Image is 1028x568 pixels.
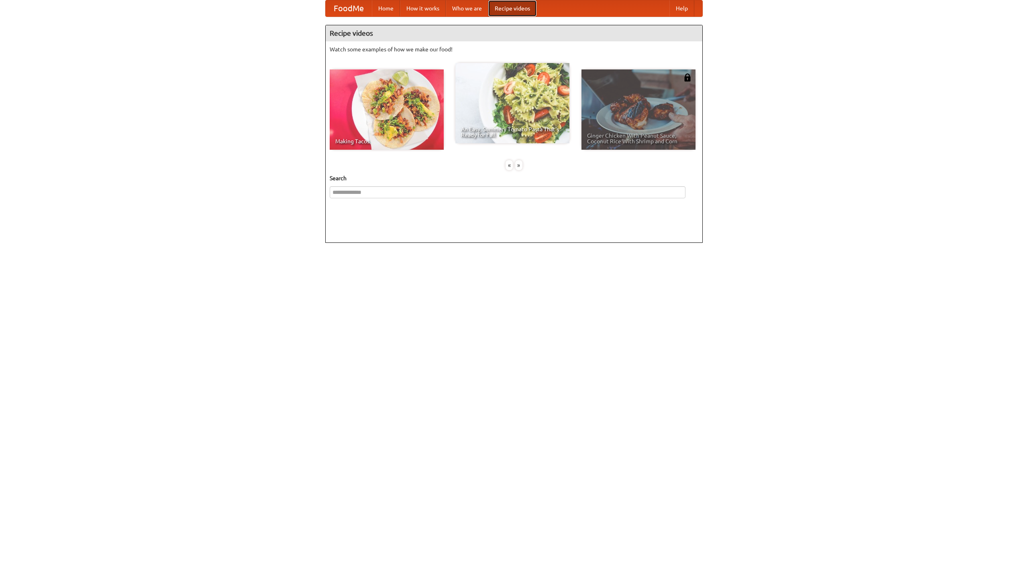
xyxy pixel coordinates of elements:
div: » [515,160,522,170]
h4: Recipe videos [326,25,702,41]
img: 483408.png [683,73,691,81]
h5: Search [330,174,698,182]
a: How it works [400,0,446,16]
a: Making Tacos [330,69,444,150]
a: FoodMe [326,0,372,16]
a: Recipe videos [488,0,536,16]
a: Help [669,0,694,16]
span: An Easy, Summery Tomato Pasta That's Ready for Fall [461,126,564,138]
div: « [506,160,513,170]
a: Home [372,0,400,16]
p: Watch some examples of how we make our food! [330,45,698,53]
span: Making Tacos [335,138,438,144]
a: Who we are [446,0,488,16]
a: An Easy, Summery Tomato Pasta That's Ready for Fall [455,63,569,143]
